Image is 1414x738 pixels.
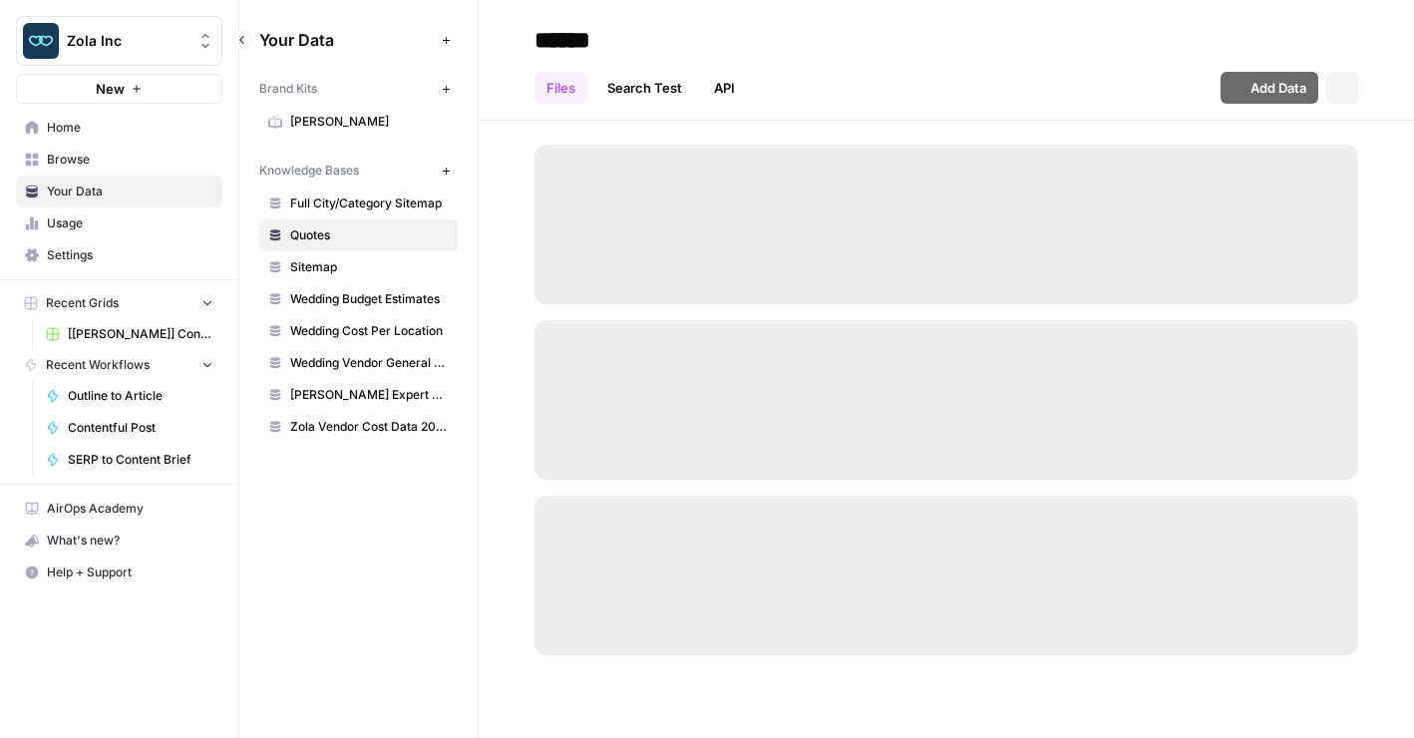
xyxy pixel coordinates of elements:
button: What's new? [16,525,222,556]
a: Zola Vendor Cost Data 2025 [259,411,458,443]
a: [[PERSON_NAME]] Content Creation [37,318,222,350]
span: Recent Grids [46,294,119,312]
a: Usage [16,207,222,239]
span: AirOps Academy [47,500,213,518]
button: Recent Grids [16,288,222,318]
span: [[PERSON_NAME]] Content Creation [68,325,213,343]
button: Help + Support [16,556,222,588]
a: Files [534,72,587,104]
a: SERP to Content Brief [37,444,222,476]
img: Zola Inc Logo [23,23,59,59]
span: New [96,79,125,99]
span: Recent Workflows [46,356,150,374]
a: Quotes [259,219,458,251]
button: New [16,74,222,104]
a: Wedding Budget Estimates [259,283,458,315]
span: Settings [47,246,213,264]
span: Zola Vendor Cost Data 2025 [290,418,449,436]
span: Browse [47,151,213,169]
a: API [702,72,747,104]
span: Help + Support [47,563,213,581]
span: Wedding Vendor General Sitemap [290,354,449,372]
span: Wedding Budget Estimates [290,290,449,308]
a: Settings [16,239,222,271]
a: Wedding Cost Per Location [259,315,458,347]
span: Knowledge Bases [259,162,359,180]
span: Zola Inc [67,31,187,51]
span: Outline to Article [68,387,213,405]
a: AirOps Academy [16,493,222,525]
a: [PERSON_NAME] [259,106,458,138]
button: Add Data [1221,72,1318,104]
a: Full City/Category Sitemap [259,187,458,219]
span: Wedding Cost Per Location [290,322,449,340]
span: Your Data [259,28,434,52]
a: Home [16,112,222,144]
a: Your Data [16,176,222,207]
button: Recent Workflows [16,350,222,380]
a: Wedding Vendor General Sitemap [259,347,458,379]
a: Search Test [595,72,694,104]
a: [PERSON_NAME] Expert Advice Articles [259,379,458,411]
button: Workspace: Zola Inc [16,16,222,66]
span: Home [47,119,213,137]
span: [PERSON_NAME] Expert Advice Articles [290,386,449,404]
span: Contentful Post [68,419,213,437]
span: Brand Kits [259,80,317,98]
span: Usage [47,214,213,232]
a: Sitemap [259,251,458,283]
span: Your Data [47,183,213,200]
div: What's new? [17,526,221,555]
a: Contentful Post [37,412,222,444]
a: Browse [16,144,222,176]
span: [PERSON_NAME] [290,113,449,131]
span: Add Data [1250,78,1306,98]
span: Sitemap [290,258,449,276]
a: Outline to Article [37,380,222,412]
span: SERP to Content Brief [68,451,213,469]
span: Quotes [290,226,449,244]
span: Full City/Category Sitemap [290,194,449,212]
